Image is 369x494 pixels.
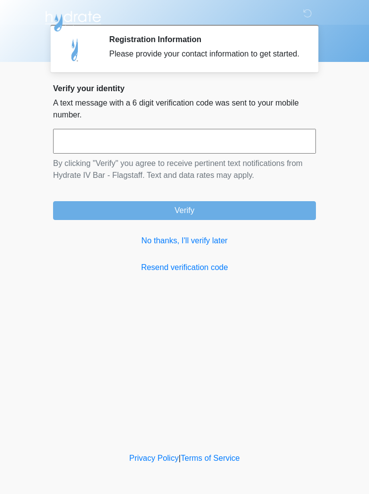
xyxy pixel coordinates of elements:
a: Privacy Policy [129,454,179,462]
a: No thanks, I'll verify later [53,235,316,247]
div: Please provide your contact information to get started. [109,48,301,60]
button: Verify [53,201,316,220]
a: Resend verification code [53,262,316,274]
p: By clicking "Verify" you agree to receive pertinent text notifications from Hydrate IV Bar - Flag... [53,158,316,181]
a: | [179,454,181,462]
img: Hydrate IV Bar - Flagstaff Logo [43,7,103,32]
a: Terms of Service [181,454,240,462]
h2: Verify your identity [53,84,316,93]
img: Agent Avatar [61,35,90,64]
p: A text message with a 6 digit verification code was sent to your mobile number. [53,97,316,121]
